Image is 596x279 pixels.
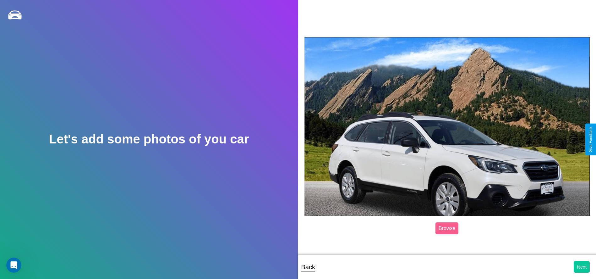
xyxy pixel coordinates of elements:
h2: Let's add some photos of you car [49,132,249,146]
div: Give Feedback [588,127,593,152]
p: Back [301,261,315,273]
button: Next [574,261,590,273]
img: posted [304,37,590,216]
label: Browse [435,222,458,234]
iframe: Intercom live chat [6,258,21,273]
